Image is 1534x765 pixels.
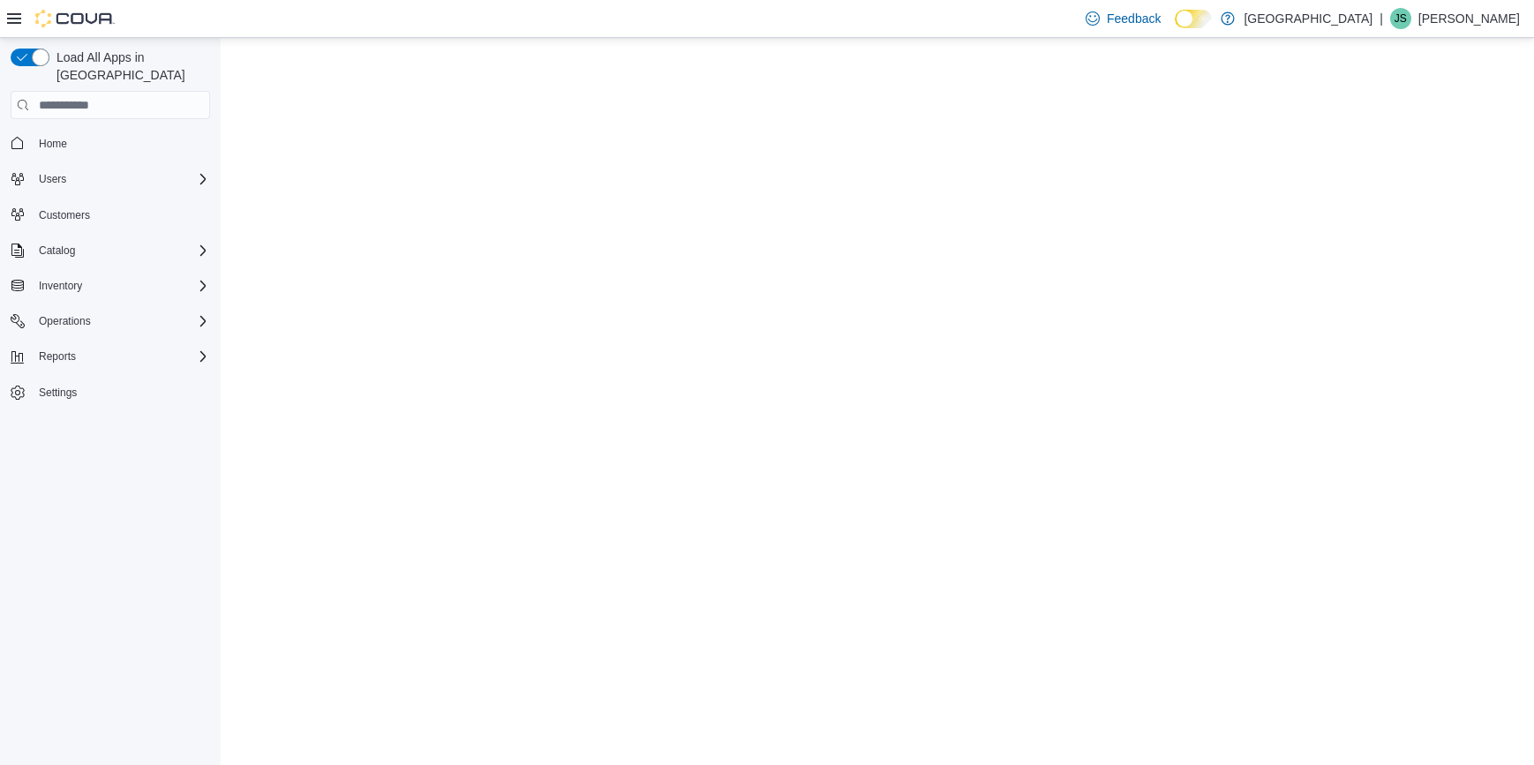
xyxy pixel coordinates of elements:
span: Operations [32,311,210,332]
span: Load All Apps in [GEOGRAPHIC_DATA] [49,49,210,84]
button: Settings [4,379,217,405]
span: Users [39,172,66,186]
div: John Sully [1390,8,1411,29]
button: Catalog [32,240,82,261]
button: Users [32,169,73,190]
span: Inventory [39,279,82,293]
span: Catalog [39,244,75,258]
button: Operations [32,311,98,332]
span: Inventory [32,275,210,296]
input: Dark Mode [1175,10,1212,28]
button: Customers [4,202,217,228]
p: | [1380,8,1383,29]
button: Reports [32,346,83,367]
span: Customers [39,208,90,222]
span: Operations [39,314,91,328]
button: Catalog [4,238,217,263]
p: [GEOGRAPHIC_DATA] [1244,8,1372,29]
button: Inventory [4,274,217,298]
span: Home [32,131,210,154]
span: Settings [39,386,77,400]
button: Users [4,167,217,191]
button: Inventory [32,275,89,296]
span: Reports [39,349,76,364]
a: Customers [32,205,97,226]
span: Settings [32,381,210,403]
span: Customers [32,204,210,226]
span: Dark Mode [1175,28,1176,29]
nav: Complex example [11,123,210,451]
span: Reports [32,346,210,367]
button: Home [4,130,217,155]
button: Operations [4,309,217,334]
img: Cova [35,10,115,27]
a: Settings [32,382,84,403]
p: [PERSON_NAME] [1418,8,1520,29]
span: Catalog [32,240,210,261]
span: Users [32,169,210,190]
span: Home [39,137,67,151]
a: Feedback [1079,1,1168,36]
button: Reports [4,344,217,369]
a: Home [32,133,74,154]
span: JS [1395,8,1407,29]
span: Feedback [1107,10,1161,27]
